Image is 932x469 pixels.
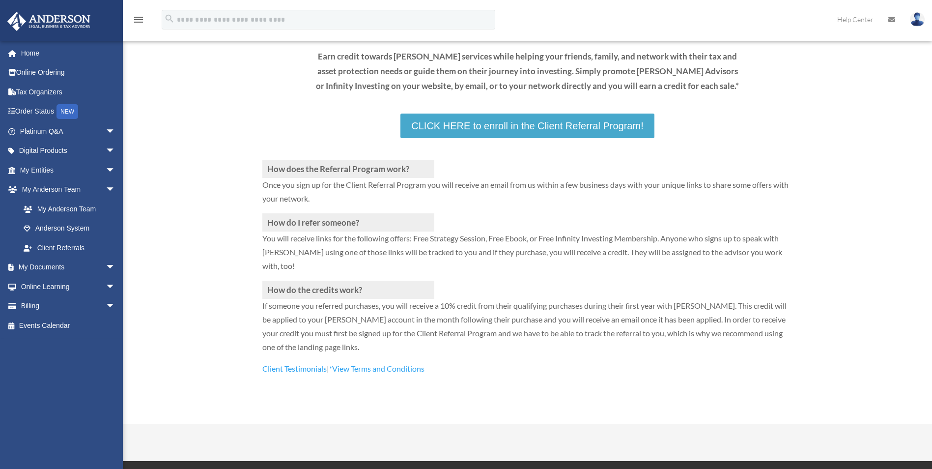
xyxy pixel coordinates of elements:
img: Anderson Advisors Platinum Portal [4,12,93,31]
a: Online Ordering [7,63,130,83]
a: Home [7,43,130,63]
a: Digital Productsarrow_drop_down [7,141,130,161]
h3: How does the Referral Program work? [262,160,434,178]
span: arrow_drop_down [106,258,125,278]
a: Billingarrow_drop_down [7,296,130,316]
a: Order StatusNEW [7,102,130,122]
h3: How do the credits work? [262,281,434,299]
a: CLICK HERE to enroll in the Client Referral Program! [400,114,654,138]
a: My Anderson Team [14,199,130,219]
a: Anderson System [14,219,130,238]
a: Events Calendar [7,316,130,335]
p: Earn credit towards [PERSON_NAME] services while helping your friends, family, and network with t... [315,49,740,93]
span: arrow_drop_down [106,141,125,161]
i: menu [133,14,144,26]
a: Online Learningarrow_drop_down [7,277,130,296]
span: arrow_drop_down [106,160,125,180]
img: User Pic [910,12,925,27]
a: Platinum Q&Aarrow_drop_down [7,121,130,141]
span: arrow_drop_down [106,121,125,142]
a: *View Terms and Conditions [329,364,424,378]
span: arrow_drop_down [106,277,125,297]
a: My Entitiesarrow_drop_down [7,160,130,180]
a: menu [133,17,144,26]
a: Tax Organizers [7,82,130,102]
a: Client Referrals [14,238,125,258]
span: arrow_drop_down [106,180,125,200]
div: NEW [56,104,78,119]
span: arrow_drop_down [106,296,125,317]
h3: How do I refer someone? [262,213,434,232]
p: | [262,362,793,376]
a: My Anderson Teamarrow_drop_down [7,180,130,200]
p: Once you sign up for the Client Referral Program you will receive an email from us within a few b... [262,178,793,213]
i: search [164,13,175,24]
a: My Documentsarrow_drop_down [7,258,130,277]
p: You will receive links for the following offers: Free Strategy Session, Free Ebook, or Free Infin... [262,232,793,281]
a: Client Testimonials [262,364,327,378]
p: If someone you referred purchases, you will receive a 10% credit from their qualifying purchases ... [262,299,793,362]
